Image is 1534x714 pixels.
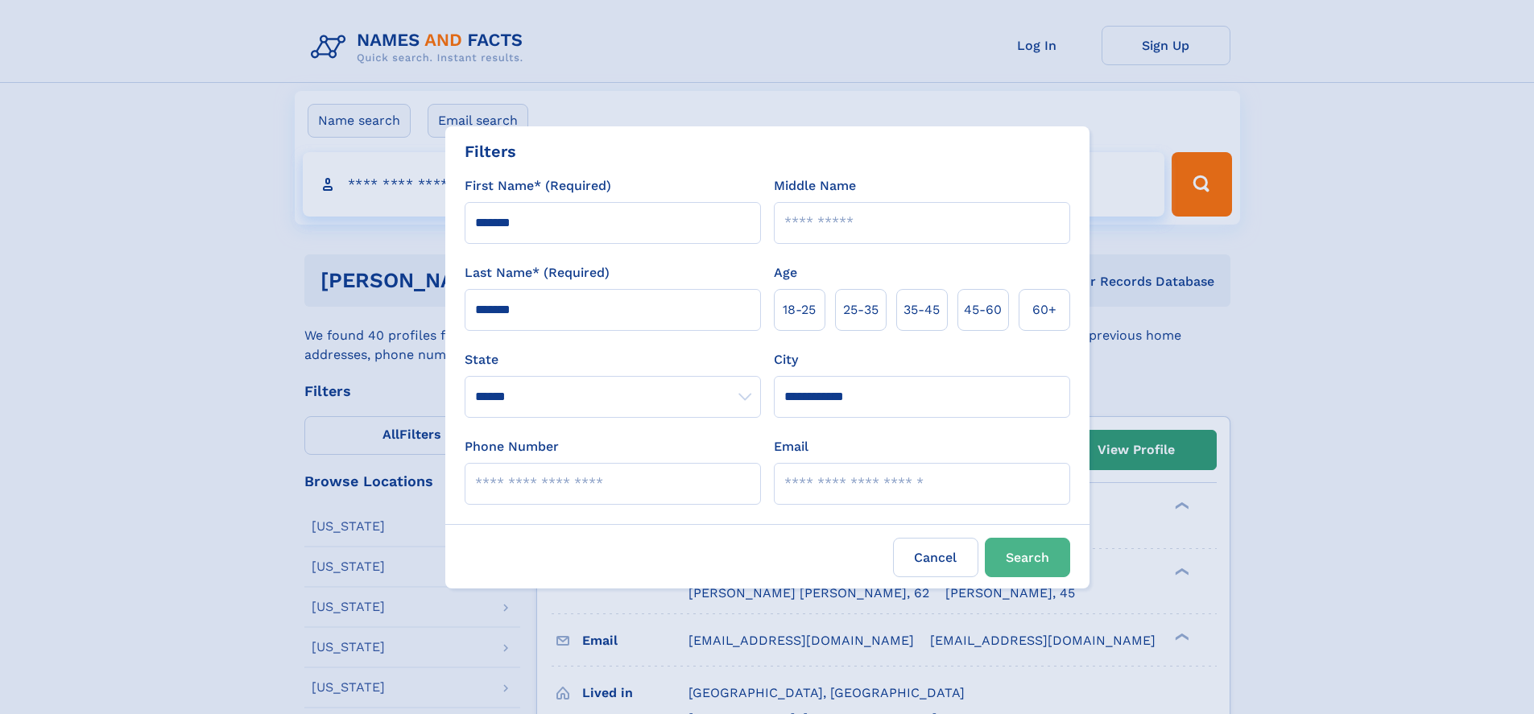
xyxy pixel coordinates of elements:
label: First Name* (Required) [465,176,611,196]
label: Email [774,437,808,456]
span: 18‑25 [783,300,816,320]
span: 35‑45 [903,300,940,320]
span: 45‑60 [964,300,1002,320]
span: 60+ [1032,300,1056,320]
span: 25‑35 [843,300,879,320]
label: City [774,350,798,369]
label: Phone Number [465,437,559,456]
button: Search [985,538,1070,577]
label: State [465,350,761,369]
label: Cancel [893,538,978,577]
label: Middle Name [774,176,856,196]
label: Last Name* (Required) [465,263,610,283]
label: Age [774,263,797,283]
div: Filters [465,139,516,163]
